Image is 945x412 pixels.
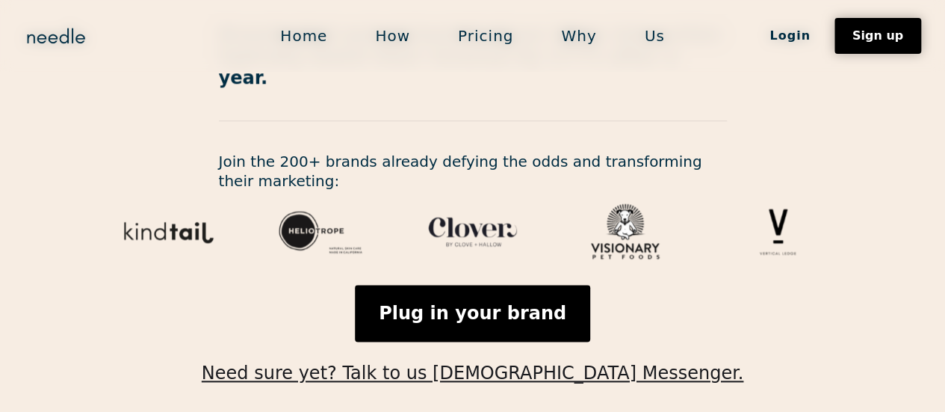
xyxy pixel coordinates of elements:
a: Plug in your brand [355,285,590,342]
a: Need sure yet? Talk to us [DEMOGRAPHIC_DATA] Messenger. [202,342,743,384]
a: Home [256,20,351,52]
a: Login [746,23,834,49]
div: Sign up [852,30,903,42]
a: Us [621,20,689,52]
a: Pricing [434,20,537,52]
a: How [351,20,434,52]
a: Sign up [834,18,921,54]
a: Why [537,20,620,52]
p: Join the 200+ brands already defying the odds and transforming their marketing: [219,152,727,191]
